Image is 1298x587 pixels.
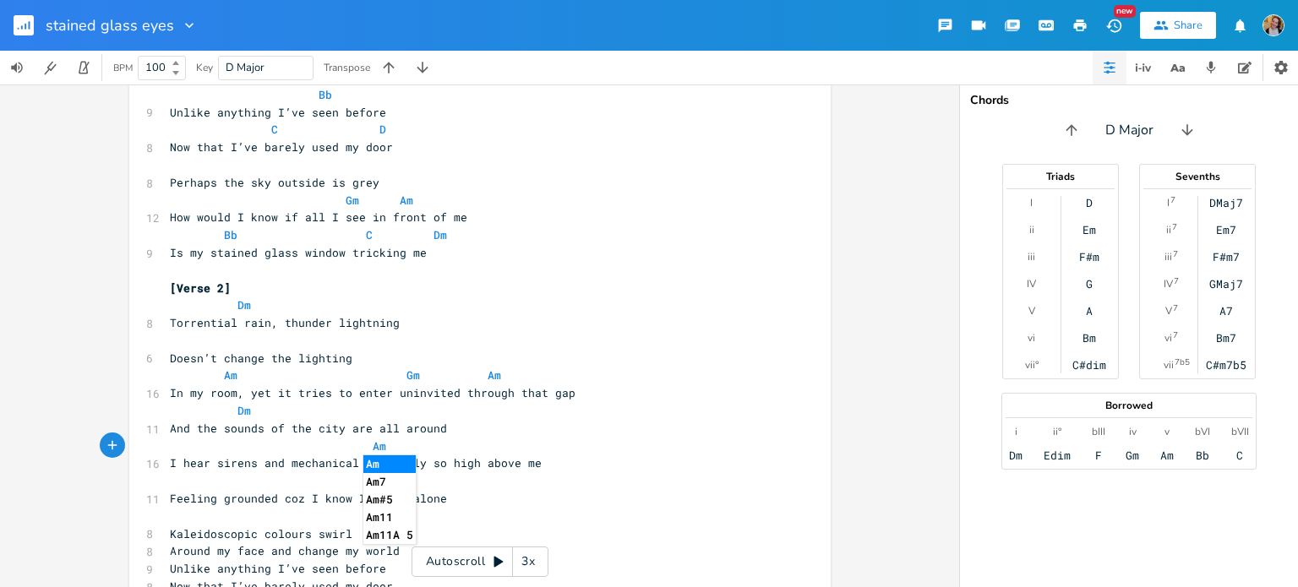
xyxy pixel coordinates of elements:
[1170,193,1175,207] sup: 7
[237,403,251,418] span: Dm
[1079,250,1099,264] div: F#m
[1092,425,1105,438] div: bIII
[1166,223,1171,236] div: ii
[1029,223,1034,236] div: ii
[1028,331,1035,345] div: vi
[1164,331,1172,345] div: vi
[970,95,1288,106] div: Chords
[379,122,386,137] span: D
[363,491,416,508] li: Am#5
[1196,448,1209,462] div: Bb
[170,491,447,506] span: Feeling grounded coz I know I’m not alone
[1009,448,1023,462] div: Dm
[1003,171,1118,182] div: Triads
[1002,400,1256,410] div: Borrowed
[1044,448,1071,462] div: Edim
[271,122,278,137] span: C
[1165,304,1172,318] div: V
[1173,247,1178,261] sup: 7
[1164,277,1173,291] div: IV
[363,526,416,544] li: Am11A 5
[170,351,352,366] span: Doesn’t change the lighting
[1164,358,1174,372] div: vii
[363,473,416,491] li: Am7
[237,297,251,313] span: Dm
[224,367,237,383] span: Am
[1206,358,1246,372] div: C#m7b5
[366,227,373,242] span: C
[363,508,416,526] li: Am11
[1209,196,1243,209] div: DMaj7
[170,105,386,120] span: Unlike anything I’ve seen before
[1164,250,1172,264] div: iii
[1053,425,1061,438] div: ii°
[1160,448,1174,462] div: Am
[1174,18,1203,33] div: Share
[170,209,467,225] span: How would I know if all I see in front of me
[1114,5,1136,18] div: New
[170,455,542,470] span: I hear sirens and mechanical birds fly so high above me
[1025,358,1039,372] div: vii°
[1216,331,1236,345] div: Bm7
[400,193,413,208] span: Am
[170,385,575,400] span: In my room, yet it tries to enter uninvited through that gap
[1213,250,1240,264] div: F#m7
[1028,250,1035,264] div: iii
[1175,356,1190,369] sup: 7b5
[1083,223,1096,236] div: Em
[1236,448,1243,462] div: C
[1095,448,1102,462] div: F
[1140,12,1216,39] button: Share
[170,421,447,436] span: And the sounds of the city are all around
[488,367,501,383] span: Am
[46,18,174,33] span: stained glass eyes
[1195,425,1210,438] div: bVI
[170,526,352,541] span: Kaleidoscopic colours swirl
[1086,304,1093,318] div: A
[196,63,213,73] div: Key
[1140,171,1255,182] div: Sevenths
[170,175,379,190] span: Perhaps the sky outside is grey
[1126,448,1139,462] div: Gm
[1216,223,1236,236] div: Em7
[1028,304,1035,318] div: V
[170,280,231,296] span: [Verse 2]
[1083,331,1096,345] div: Bm
[1219,304,1233,318] div: A7
[346,193,359,208] span: Gm
[513,546,543,577] div: 3x
[373,438,386,454] span: Am
[170,315,400,330] span: Torrential rain, thunder lightning
[113,63,133,73] div: BPM
[406,367,420,383] span: Gm
[1172,220,1177,234] sup: 7
[1072,358,1106,372] div: C#dim
[170,543,400,558] span: Around my face and change my world
[1209,277,1243,291] div: GMaj7
[1097,10,1131,41] button: New
[1173,302,1178,315] sup: 7
[1231,425,1249,438] div: bVII
[324,63,370,73] div: Transpose
[1086,196,1093,209] div: D
[1105,121,1153,140] span: D Major
[1167,196,1170,209] div: I
[1086,277,1093,291] div: G
[1173,329,1178,342] sup: 7
[434,227,447,242] span: Dm
[1263,14,1284,36] img: Kirsty Knell
[226,60,265,75] span: D Major
[170,139,393,155] span: Now that I’ve barely used my door
[1164,425,1170,438] div: v
[170,245,427,260] span: Is my stained glass window tricking me
[1174,274,1179,288] sup: 7
[363,455,416,473] li: Am
[319,87,332,102] span: Bb
[1030,196,1033,209] div: I
[1027,277,1036,291] div: IV
[1129,425,1137,438] div: iv
[170,561,386,576] span: Unlike anything I’ve seen before
[224,227,237,242] span: Bb
[1015,425,1017,438] div: i
[412,546,548,577] div: Autoscroll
